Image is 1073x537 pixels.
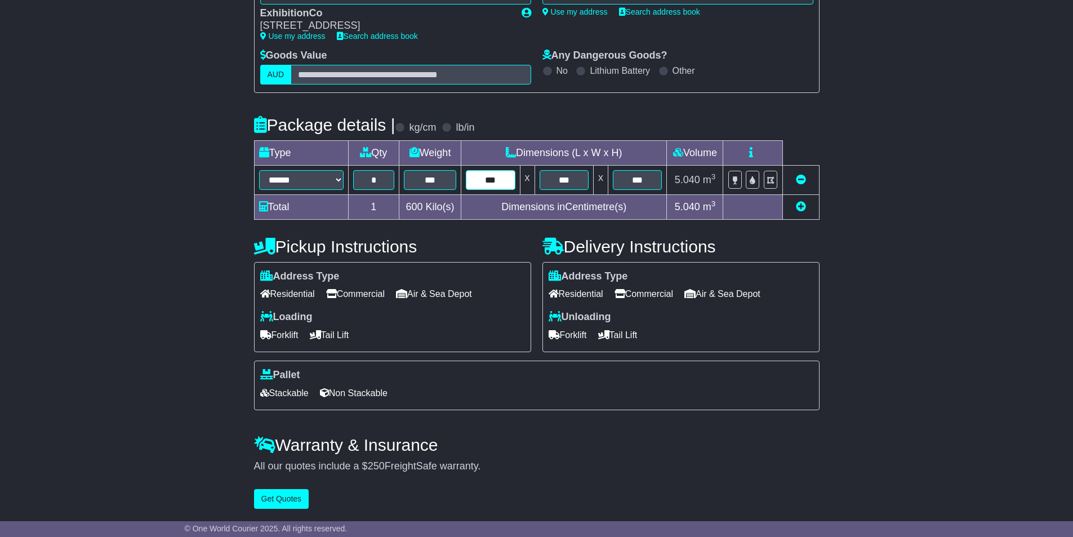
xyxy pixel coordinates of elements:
div: [STREET_ADDRESS] [260,20,510,32]
span: Air & Sea Depot [684,285,760,303]
a: Add new item [796,201,806,212]
a: Search address book [337,32,418,41]
label: Other [673,65,695,76]
label: AUD [260,65,292,85]
td: Total [254,194,348,219]
label: Unloading [549,311,611,323]
span: m [703,201,716,212]
td: 1 [348,194,399,219]
h4: Delivery Instructions [542,237,820,256]
td: Weight [399,140,461,165]
a: Use my address [260,32,326,41]
label: Any Dangerous Goods? [542,50,667,62]
td: Qty [348,140,399,165]
a: Remove this item [796,174,806,185]
sup: 3 [711,172,716,181]
span: Commercial [615,285,673,303]
span: m [703,174,716,185]
span: Commercial [326,285,385,303]
span: Tail Lift [310,326,349,344]
td: Dimensions in Centimetre(s) [461,194,667,219]
a: Search address book [619,7,700,16]
label: Loading [260,311,313,323]
span: Stackable [260,384,309,402]
span: Forklift [549,326,587,344]
td: Dimensions (L x W x H) [461,140,667,165]
sup: 3 [711,199,716,208]
td: Type [254,140,348,165]
span: 5.040 [675,174,700,185]
span: Air & Sea Depot [396,285,472,303]
button: Get Quotes [254,489,309,509]
span: © One World Courier 2025. All rights reserved. [185,524,348,533]
span: Non Stackable [320,384,388,402]
td: Volume [667,140,723,165]
div: ExhibitionCo [260,7,510,20]
span: 250 [368,460,385,472]
td: x [593,165,608,194]
span: 600 [406,201,423,212]
div: All our quotes include a $ FreightSafe warranty. [254,460,820,473]
td: Kilo(s) [399,194,461,219]
h4: Warranty & Insurance [254,436,820,454]
label: Lithium Battery [590,65,650,76]
span: Tail Lift [598,326,638,344]
td: x [520,165,535,194]
a: Use my address [542,7,608,16]
h4: Package details | [254,116,395,134]
label: kg/cm [409,122,436,134]
span: Forklift [260,326,299,344]
label: No [556,65,568,76]
span: Residential [549,285,603,303]
label: Pallet [260,369,300,381]
label: lb/in [456,122,474,134]
label: Address Type [549,270,628,283]
h4: Pickup Instructions [254,237,531,256]
label: Goods Value [260,50,327,62]
span: Residential [260,285,315,303]
span: 5.040 [675,201,700,212]
label: Address Type [260,270,340,283]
